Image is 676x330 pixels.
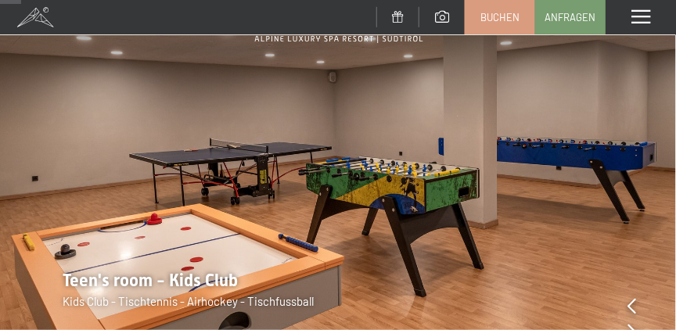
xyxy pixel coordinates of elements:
[480,10,520,24] span: Buchen
[545,10,596,24] span: Anfragen
[63,271,238,290] span: Teen's room - Kids Club
[63,294,314,308] span: Kids Club - Tischtennis - Airhockey - Tischfussball
[536,1,605,34] a: Anfragen
[466,1,534,34] a: Buchen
